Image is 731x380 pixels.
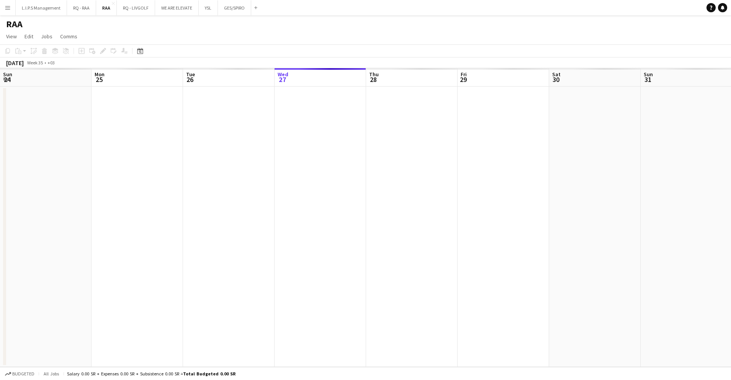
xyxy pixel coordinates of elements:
button: YSL [199,0,218,15]
span: Week 35 [25,60,44,66]
button: RQ - LIVGOLF [117,0,155,15]
div: Salary 0.00 SR + Expenses 0.00 SR + Subsistence 0.00 SR = [67,371,235,377]
span: All jobs [42,371,61,377]
span: Sat [552,71,561,78]
div: [DATE] [6,59,24,67]
div: +03 [47,60,55,66]
button: RQ - RAA [67,0,96,15]
span: Budgeted [12,371,34,377]
button: WE ARE ELEVATE [155,0,199,15]
span: Edit [25,33,33,40]
button: RAA [96,0,117,15]
a: Edit [21,31,36,41]
button: L.I.P.S Management [16,0,67,15]
span: 25 [93,75,105,84]
span: 24 [2,75,12,84]
span: Sun [3,71,12,78]
span: 28 [368,75,379,84]
span: View [6,33,17,40]
span: 29 [460,75,467,84]
span: Jobs [41,33,52,40]
span: Mon [95,71,105,78]
a: Jobs [38,31,56,41]
span: 27 [276,75,288,84]
span: Comms [60,33,77,40]
span: 26 [185,75,195,84]
span: Tue [186,71,195,78]
span: Fri [461,71,467,78]
a: View [3,31,20,41]
button: Budgeted [4,370,36,378]
span: Total Budgeted 0.00 SR [183,371,235,377]
h1: RAA [6,18,23,30]
span: Thu [369,71,379,78]
span: 30 [551,75,561,84]
span: Wed [278,71,288,78]
span: 31 [643,75,653,84]
button: GES/SPIRO [218,0,251,15]
a: Comms [57,31,80,41]
span: Sun [644,71,653,78]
